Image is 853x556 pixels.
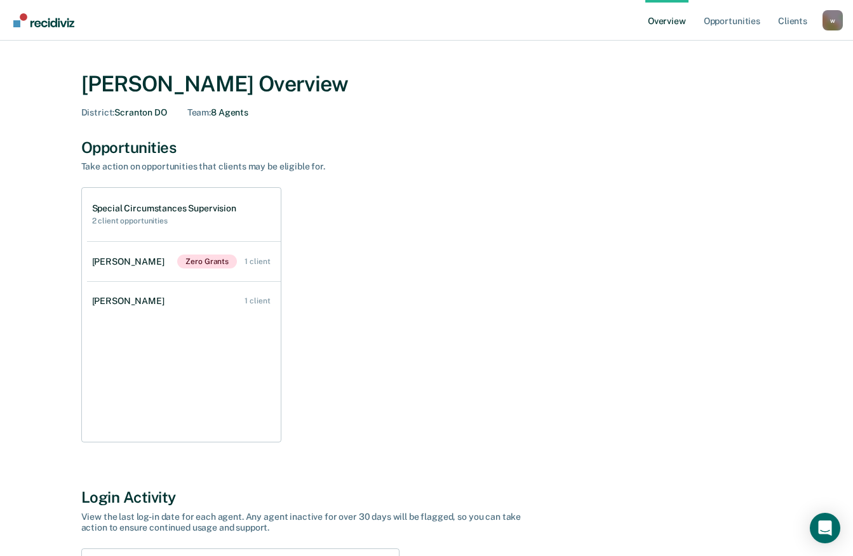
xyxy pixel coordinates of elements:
span: District : [81,107,115,117]
button: Profile dropdown button [823,10,843,30]
div: [PERSON_NAME] [92,256,170,267]
div: 1 client [245,257,270,266]
h2: 2 client opportunities [92,216,236,225]
div: [PERSON_NAME] Overview [81,71,772,97]
div: w [823,10,843,30]
div: Open Intercom Messenger [810,513,840,543]
div: Scranton DO [81,107,167,118]
div: 8 Agents [187,107,248,118]
span: Team : [187,107,211,117]
div: Take action on opportunities that clients may be eligible for. [81,161,526,172]
div: View the last log-in date for each agent. Any agent inactive for over 30 days will be flagged, so... [81,512,526,533]
h1: Special Circumstances Supervision [92,203,236,214]
div: 1 client [245,296,270,305]
a: [PERSON_NAME]Zero Grants 1 client [87,242,281,281]
a: [PERSON_NAME] 1 client [87,283,281,319]
div: Opportunities [81,138,772,157]
div: [PERSON_NAME] [92,296,170,307]
img: Recidiviz [13,13,74,27]
div: Login Activity [81,488,772,506]
span: Zero Grants [177,255,237,268]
